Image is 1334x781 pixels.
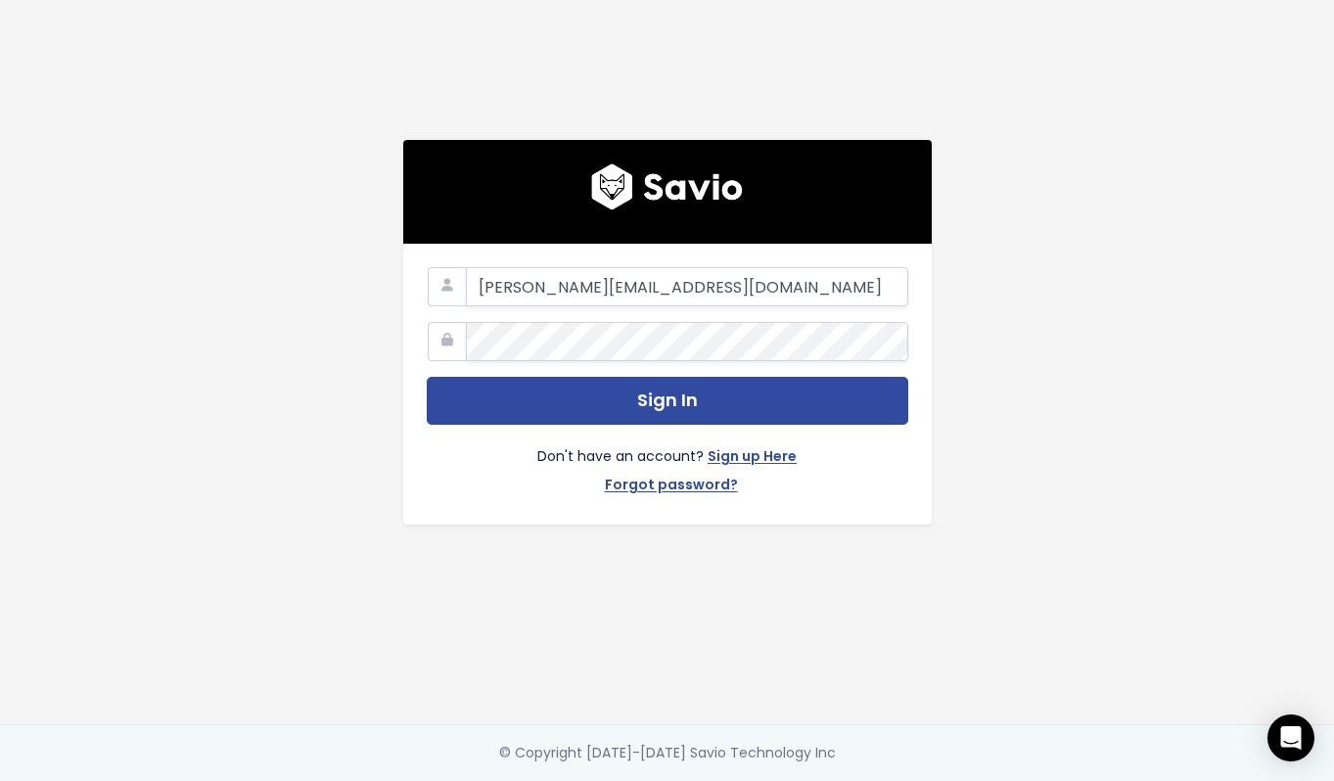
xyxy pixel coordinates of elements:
[591,163,743,210] img: logo600x187.a314fd40982d.png
[427,377,908,425] button: Sign In
[605,473,738,501] a: Forgot password?
[1267,714,1314,761] div: Open Intercom Messenger
[708,444,797,473] a: Sign up Here
[499,741,836,765] div: © Copyright [DATE]-[DATE] Savio Technology Inc
[427,425,908,501] div: Don't have an account?
[466,267,908,306] input: Your Work Email Address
